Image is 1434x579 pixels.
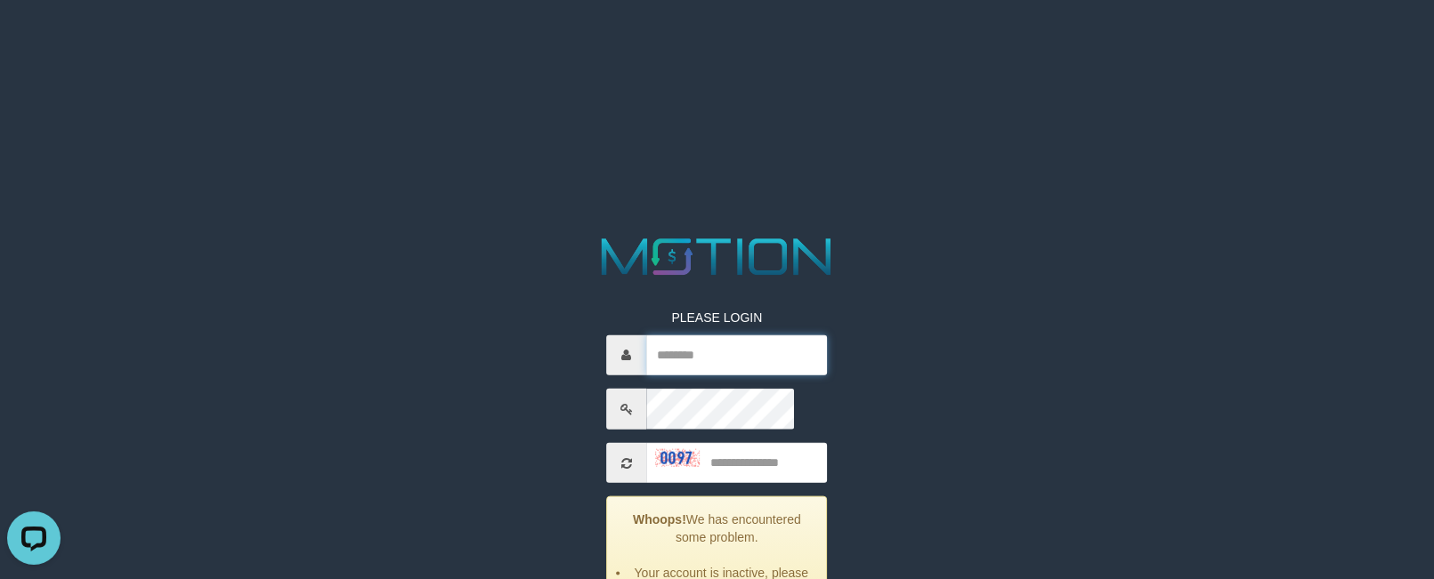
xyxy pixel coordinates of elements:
[655,448,700,466] img: captcha
[633,512,686,527] strong: Whoops!
[606,308,827,326] p: PLEASE LOGIN
[592,232,843,282] img: MOTION_logo.png
[7,7,61,60] button: Open LiveChat chat widget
